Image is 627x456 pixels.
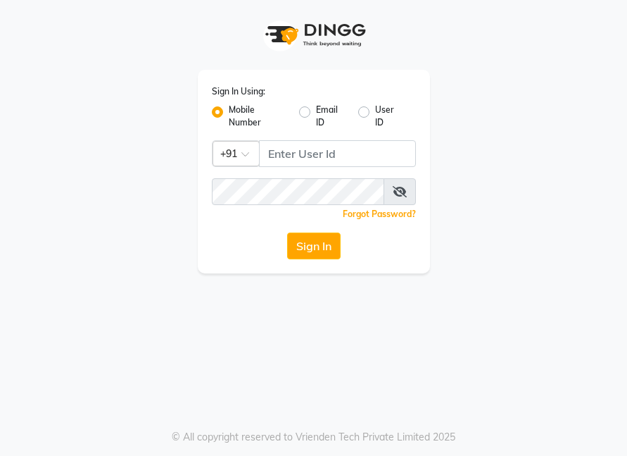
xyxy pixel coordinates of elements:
[258,14,370,56] img: logo1.svg
[259,140,416,167] input: Username
[229,104,288,129] label: Mobile Number
[212,85,265,98] label: Sign In Using:
[375,104,404,129] label: User ID
[343,209,416,219] a: Forgot Password?
[212,178,384,205] input: Username
[316,104,348,129] label: Email ID
[287,233,341,259] button: Sign In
